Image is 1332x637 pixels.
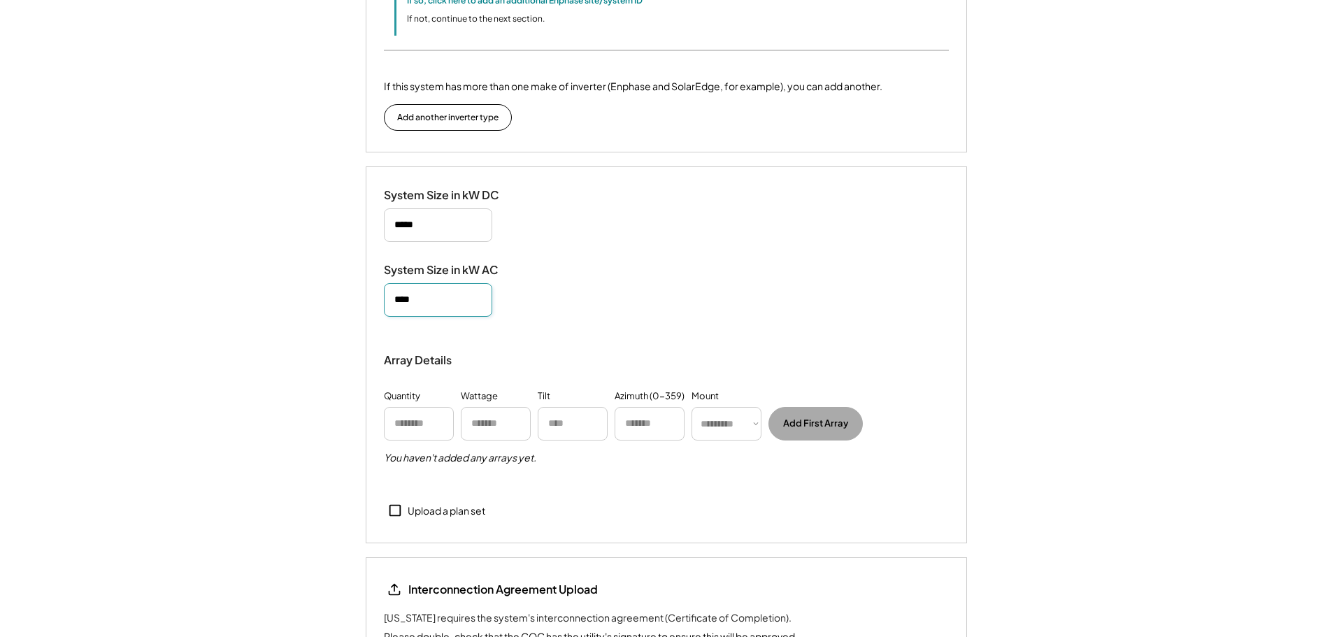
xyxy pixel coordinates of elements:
div: Mount [692,389,719,403]
h5: You haven't added any arrays yet. [384,451,536,465]
div: Tilt [538,389,550,403]
div: Upload a plan set [408,504,485,518]
div: Azimuth (0-359) [615,389,685,403]
div: Array Details [384,352,454,368]
div: Interconnection Agreement Upload [408,582,598,597]
div: Quantity [384,389,420,403]
div: System Size in kW DC [384,188,524,203]
button: Add First Array [768,407,863,441]
div: If this system has more than one make of inverter (Enphase and SolarEdge, for example), you can a... [384,79,882,94]
div: If not, continue to the next section. [407,13,545,25]
div: [US_STATE] requires the system's interconnection agreement (Certificate of Completion). [384,610,792,625]
div: System Size in kW AC [384,263,524,278]
button: Add another inverter type [384,104,512,131]
div: Wattage [461,389,498,403]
